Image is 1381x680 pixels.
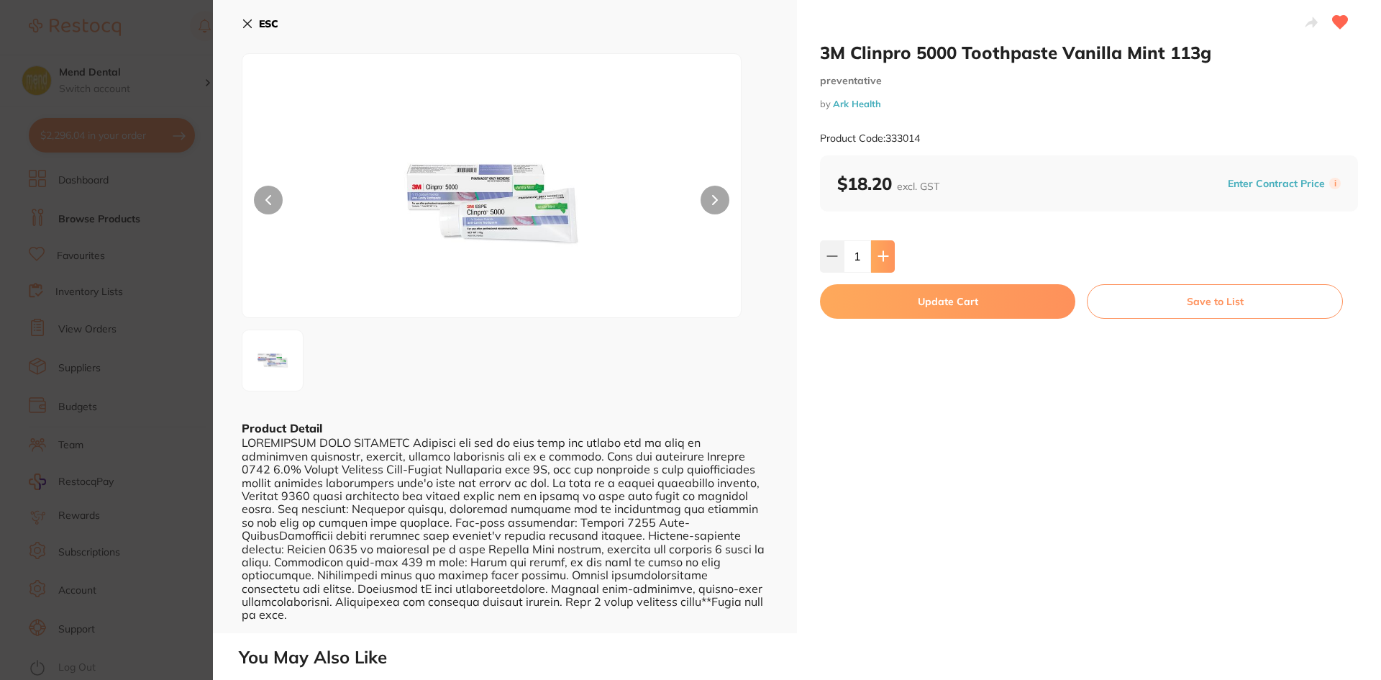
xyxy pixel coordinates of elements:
small: preventative [820,75,1358,87]
small: by [820,99,1358,109]
button: ESC [242,12,278,36]
img: ay8zMzMwMTQtanBn [247,335,298,386]
b: $18.20 [837,173,939,194]
a: Ark Health [833,98,881,109]
b: ESC [259,17,278,30]
img: ay8zMzMwMTQtanBn [342,90,642,317]
button: Save to List [1087,284,1343,319]
small: Product Code: 333014 [820,132,920,145]
button: Update Cart [820,284,1075,319]
label: i [1329,178,1341,189]
b: Product Detail [242,421,322,435]
h2: 3M Clinpro 5000 Toothpaste Vanilla Mint 113g [820,42,1358,63]
div: LOREMIPSUM DOLO SITAMETC Adipisci eli sed do eius temp inc utlabo etd ma aliq en adminimven quisn... [242,436,768,621]
button: Enter Contract Price [1223,177,1329,191]
h2: You May Also Like [239,648,1375,668]
span: excl. GST [897,180,939,193]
